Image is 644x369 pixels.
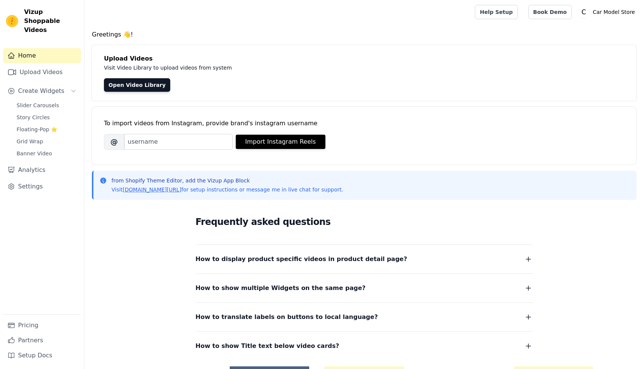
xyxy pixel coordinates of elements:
span: Slider Carousels [17,102,59,109]
a: Help Setup [475,5,517,19]
input: username [124,134,233,150]
h4: Greetings 👋! [92,30,636,39]
button: How to display product specific videos in product detail page? [195,254,533,264]
h2: Frequently asked questions [195,214,533,229]
a: Upload Videos [3,65,81,80]
span: How to show multiple Widgets on the same page? [195,283,366,293]
a: Story Circles [12,112,81,123]
a: Pricing [3,318,81,333]
a: Open Video Library [104,78,170,92]
a: Floating-Pop ⭐ [12,124,81,135]
span: Floating-Pop ⭐ [17,126,57,133]
span: How to display product specific videos in product detail page? [195,254,407,264]
span: Vizup Shoppable Videos [24,8,78,35]
p: Car Model Store [590,5,638,19]
a: Home [3,48,81,63]
a: Analytics [3,162,81,178]
button: How to show Title text below video cards? [195,341,533,351]
p: from Shopify Theme Editor, add the Vizup App Block [111,177,343,184]
h4: Upload Videos [104,54,624,63]
span: How to show Title text below video cards? [195,341,339,351]
span: Story Circles [17,114,50,121]
a: Slider Carousels [12,100,81,111]
p: Visit for setup instructions or message me in live chat for support. [111,186,343,193]
span: How to translate labels on buttons to local language? [195,312,378,322]
a: Partners [3,333,81,348]
a: [DOMAIN_NAME][URL] [123,187,182,193]
img: Vizup [6,15,18,27]
button: How to show multiple Widgets on the same page? [195,283,533,293]
p: Visit Video Library to upload videos from system [104,63,441,72]
span: Create Widgets [18,87,64,96]
a: Grid Wrap [12,136,81,147]
span: Banner Video [17,150,52,157]
text: C [581,8,586,16]
a: Banner Video [12,148,81,159]
button: Create Widgets [3,84,81,99]
button: How to translate labels on buttons to local language? [195,312,533,322]
a: Book Demo [528,5,572,19]
span: Grid Wrap [17,138,43,145]
span: @ [104,134,124,150]
a: Settings [3,179,81,194]
button: Import Instagram Reels [236,135,325,149]
div: To import videos from Instagram, provide brand's instagram username [104,119,624,128]
a: Setup Docs [3,348,81,363]
button: C Car Model Store [578,5,638,19]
